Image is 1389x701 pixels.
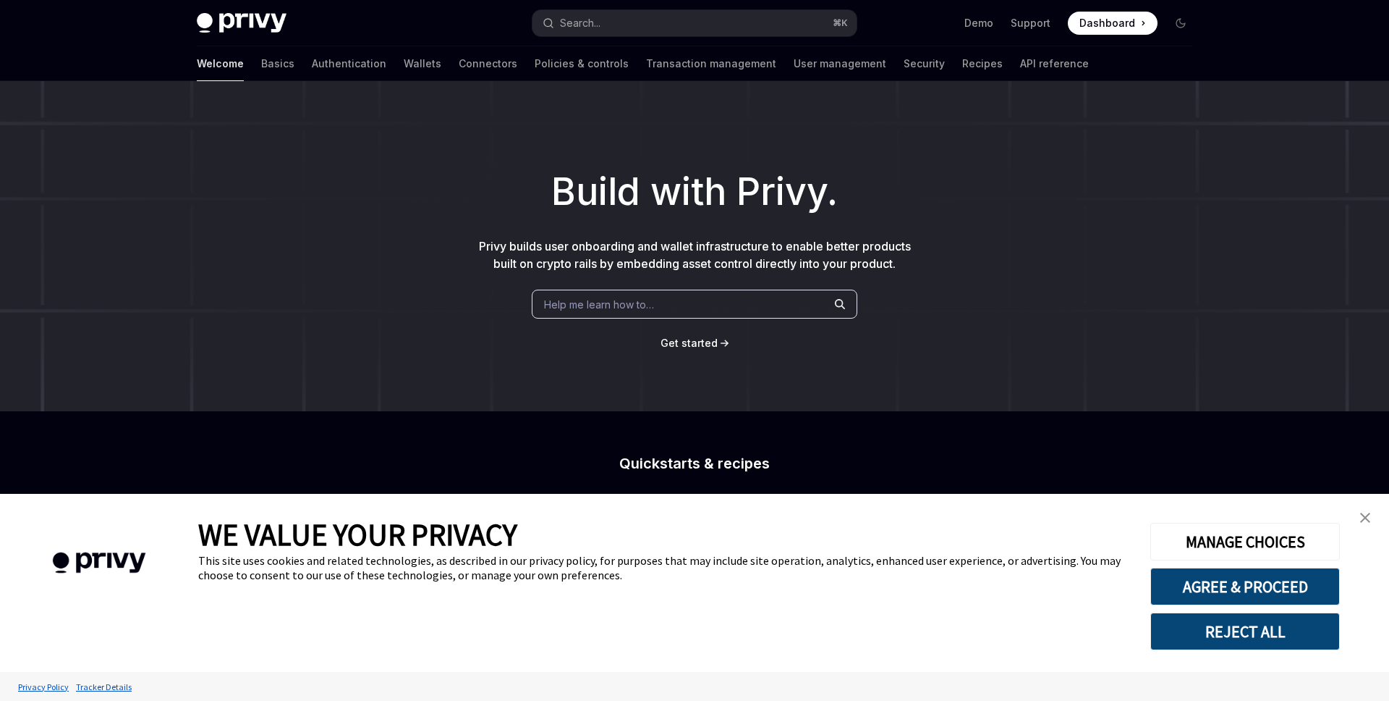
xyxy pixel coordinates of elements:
[962,46,1003,81] a: Recipes
[22,532,177,595] img: company logo
[535,46,629,81] a: Policies & controls
[560,14,600,32] div: Search...
[660,336,718,350] a: Get started
[1068,12,1157,35] a: Dashboard
[660,337,718,349] span: Get started
[198,516,517,553] span: WE VALUE YOUR PRIVACY
[1079,16,1135,30] span: Dashboard
[197,13,286,33] img: dark logo
[532,10,857,36] button: Search...⌘K
[14,674,72,700] a: Privacy Policy
[440,456,949,471] h2: Quickstarts & recipes
[1150,613,1340,650] button: REJECT ALL
[1150,523,1340,561] button: MANAGE CHOICES
[198,553,1129,582] div: This site uses cookies and related technologies, as described in our privacy policy, for purposes...
[646,46,776,81] a: Transaction management
[794,46,886,81] a: User management
[312,46,386,81] a: Authentication
[904,46,945,81] a: Security
[1150,568,1340,605] button: AGREE & PROCEED
[1360,513,1370,523] img: close banner
[964,16,993,30] a: Demo
[1169,12,1192,35] button: Toggle dark mode
[833,17,848,29] span: ⌘ K
[72,674,135,700] a: Tracker Details
[479,239,911,271] span: Privy builds user onboarding and wallet infrastructure to enable better products built on crypto ...
[1011,16,1050,30] a: Support
[261,46,294,81] a: Basics
[23,164,1366,220] h1: Build with Privy.
[197,46,244,81] a: Welcome
[1351,503,1380,532] a: close banner
[1020,46,1089,81] a: API reference
[404,46,441,81] a: Wallets
[544,297,654,312] span: Help me learn how to…
[459,46,517,81] a: Connectors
